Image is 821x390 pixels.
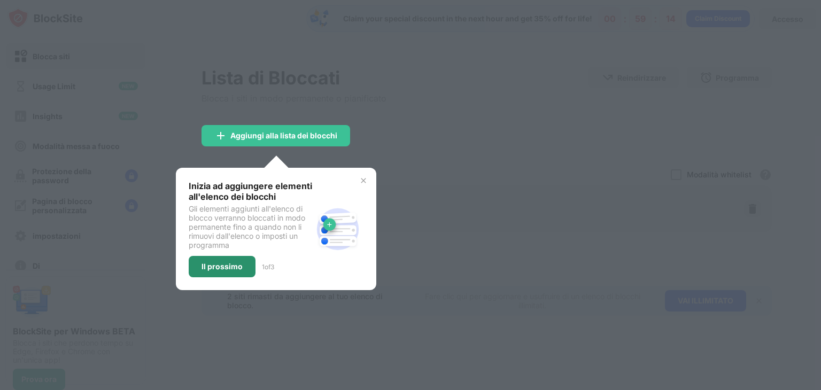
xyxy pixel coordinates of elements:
[312,204,363,255] img: block-site.svg
[202,262,243,271] div: Il prossimo
[189,204,312,249] div: Gli elementi aggiunti all'elenco di blocco verranno bloccati in modo permanente fino a quando non...
[189,181,312,202] div: Inizia ad aggiungere elementi all'elenco dei blocchi
[359,176,368,185] img: x-button.svg
[262,263,274,271] div: 1 of 3
[230,131,337,140] div: Aggiungi alla lista dei blocchi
